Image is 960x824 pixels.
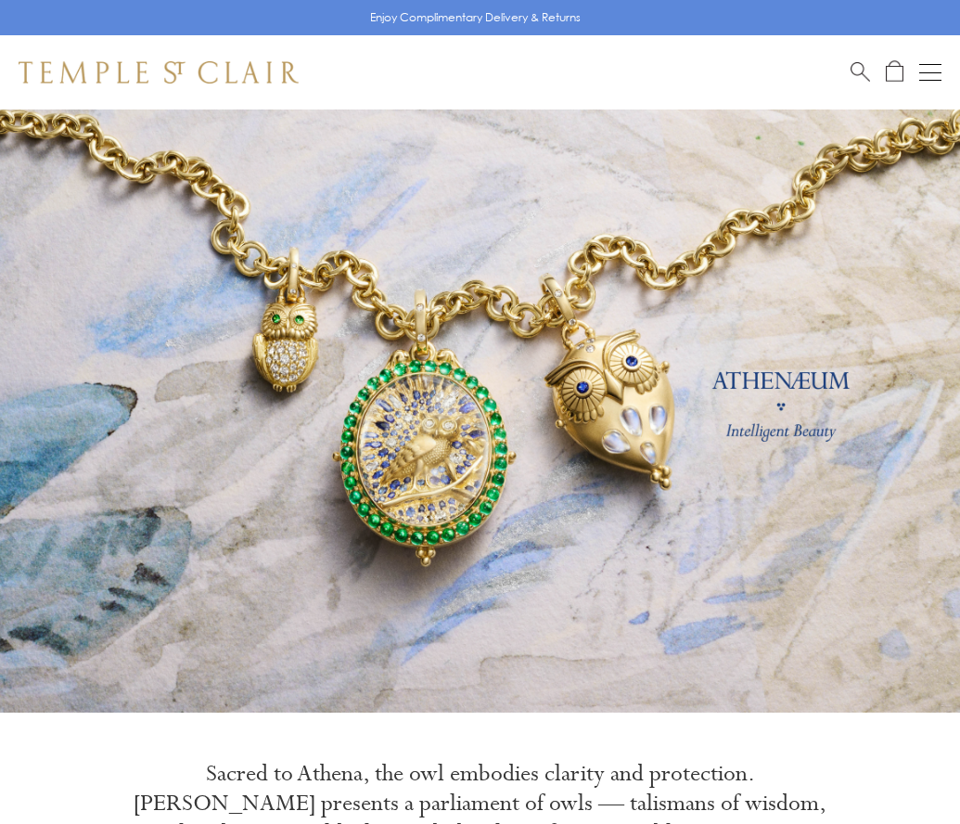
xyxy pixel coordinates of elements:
button: Open navigation [919,61,941,84]
p: Enjoy Complimentary Delivery & Returns [370,8,581,27]
a: Search [851,60,870,84]
a: Open Shopping Bag [886,60,903,84]
img: Temple St. Clair [19,61,299,84]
